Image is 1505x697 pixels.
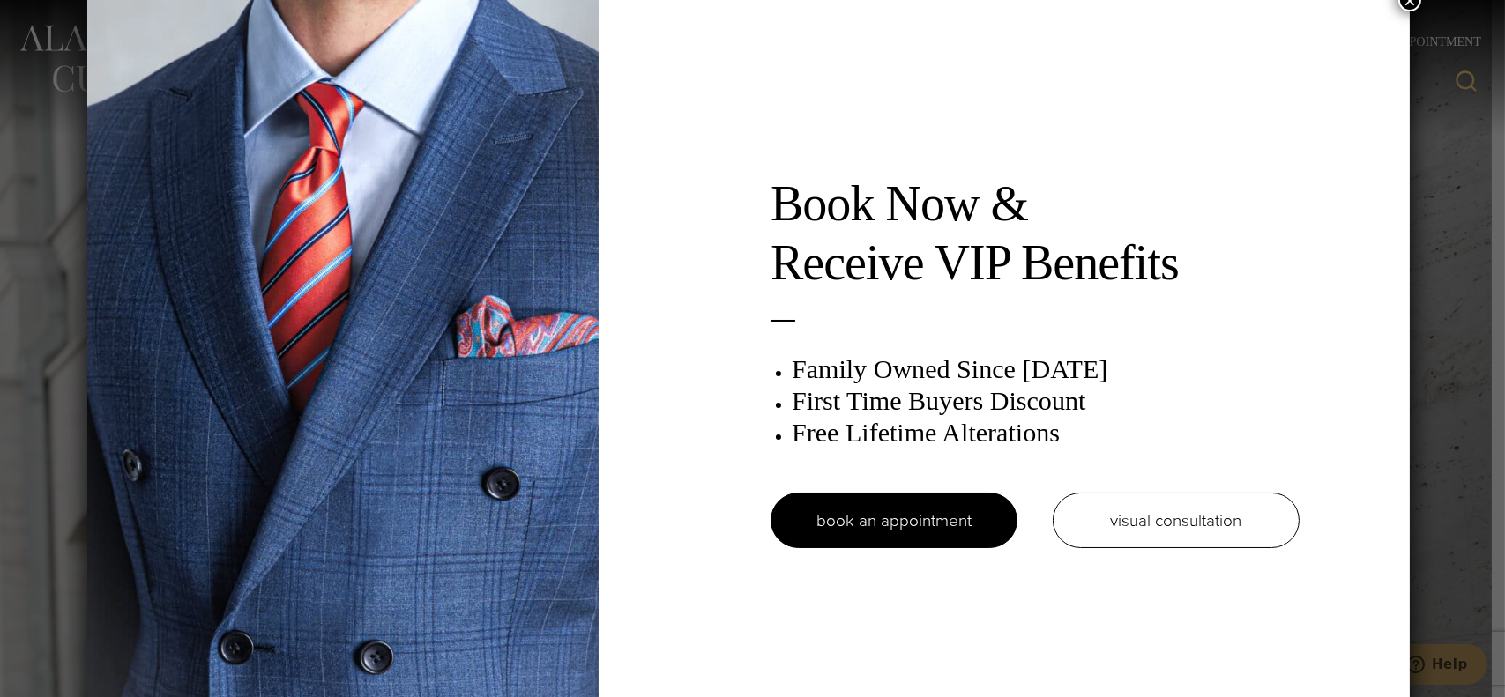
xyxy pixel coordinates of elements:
[1053,493,1300,548] a: visual consultation
[792,385,1300,417] h3: First Time Buyers Discount
[771,174,1300,293] h2: Book Now & Receive VIP Benefits
[792,353,1300,385] h3: Family Owned Since [DATE]
[771,493,1017,548] a: book an appointment
[792,417,1300,449] h3: Free Lifetime Alterations
[40,12,76,28] span: Help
